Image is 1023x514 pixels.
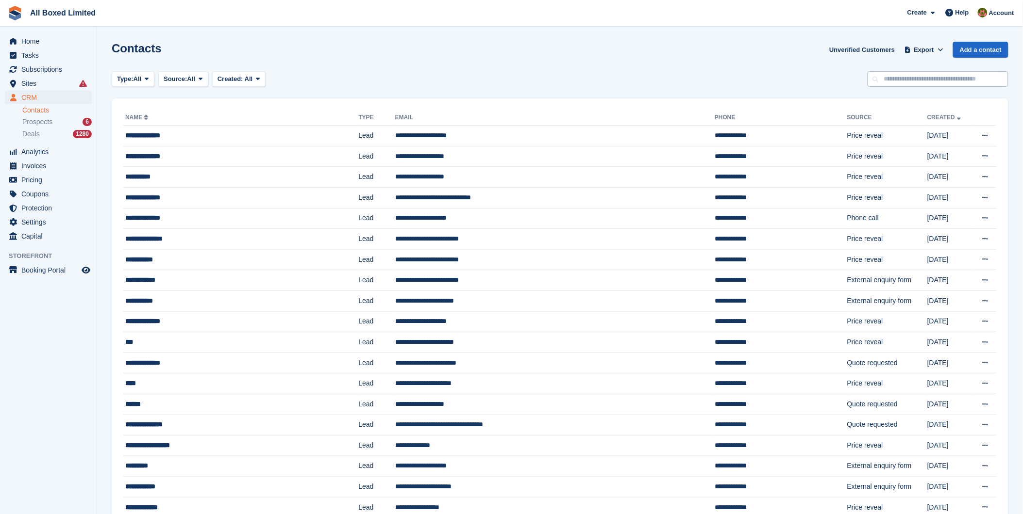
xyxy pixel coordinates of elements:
a: menu [5,159,92,173]
td: Price reveal [847,229,927,250]
td: [DATE] [927,249,972,270]
td: Price reveal [847,146,927,167]
td: Price reveal [847,332,927,353]
td: Quote requested [847,353,927,373]
td: Lead [358,167,395,188]
td: Lead [358,373,395,394]
span: Tasks [21,48,80,62]
th: Phone [715,110,847,126]
td: External enquiry form [847,477,927,498]
img: stora-icon-8386f47178a22dfd0bd8f6a31ec36ba5ce8667c1dd55bd0f319d3a0aa187defe.svg [8,6,22,20]
span: Deals [22,129,40,139]
span: Created: [218,75,243,82]
span: CRM [21,91,80,104]
td: [DATE] [927,187,972,208]
a: Deals 1280 [22,129,92,139]
a: menu [5,77,92,90]
a: Preview store [80,264,92,276]
td: [DATE] [927,270,972,291]
span: Create [907,8,927,17]
span: Export [914,45,934,55]
td: Lead [358,353,395,373]
td: Phone call [847,208,927,229]
td: Lead [358,415,395,435]
td: Quote requested [847,394,927,415]
span: Booking Portal [21,263,80,277]
a: menu [5,173,92,187]
span: Subscriptions [21,63,80,76]
span: Type: [117,74,134,84]
span: Help [956,8,969,17]
button: Type: All [112,71,154,87]
td: [DATE] [927,167,972,188]
td: Lead [358,477,395,498]
a: Prospects 6 [22,117,92,127]
span: All [245,75,253,82]
td: [DATE] [927,394,972,415]
a: menu [5,145,92,159]
span: All [134,74,142,84]
th: Source [847,110,927,126]
td: [DATE] [927,373,972,394]
td: [DATE] [927,332,972,353]
a: Name [125,114,150,121]
td: Price reveal [847,249,927,270]
a: menu [5,187,92,201]
a: menu [5,201,92,215]
td: Price reveal [847,167,927,188]
td: [DATE] [927,208,972,229]
span: Protection [21,201,80,215]
a: menu [5,263,92,277]
span: Home [21,34,80,48]
span: Account [989,8,1014,18]
a: Add a contact [953,42,1008,58]
div: 1280 [73,130,92,138]
button: Created: All [212,71,266,87]
span: Invoices [21,159,80,173]
a: menu [5,48,92,62]
button: Export [903,42,945,58]
td: [DATE] [927,353,972,373]
td: [DATE] [927,146,972,167]
span: Sites [21,77,80,90]
a: Created [927,114,963,121]
a: Unverified Customers [825,42,899,58]
span: Settings [21,215,80,229]
td: [DATE] [927,229,972,250]
td: Lead [358,270,395,291]
td: Lead [358,208,395,229]
span: Analytics [21,145,80,159]
td: Price reveal [847,311,927,332]
td: Price reveal [847,126,927,146]
td: [DATE] [927,477,972,498]
td: [DATE] [927,456,972,477]
td: [DATE] [927,435,972,456]
td: Lead [358,126,395,146]
span: Storefront [9,251,97,261]
h1: Contacts [112,42,162,55]
a: All Boxed Limited [26,5,100,21]
span: Source: [164,74,187,84]
td: External enquiry form [847,270,927,291]
td: Lead [358,249,395,270]
span: Pricing [21,173,80,187]
td: Lead [358,394,395,415]
span: All [187,74,196,84]
td: Lead [358,290,395,311]
td: [DATE] [927,415,972,435]
a: menu [5,91,92,104]
a: menu [5,63,92,76]
a: menu [5,215,92,229]
td: Price reveal [847,187,927,208]
a: Contacts [22,106,92,115]
td: Lead [358,435,395,456]
td: Price reveal [847,435,927,456]
td: [DATE] [927,290,972,311]
td: Lead [358,456,395,477]
i: Smart entry sync failures have occurred [79,80,87,87]
td: External enquiry form [847,290,927,311]
td: [DATE] [927,126,972,146]
span: Prospects [22,117,52,127]
span: Capital [21,229,80,243]
td: Price reveal [847,373,927,394]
